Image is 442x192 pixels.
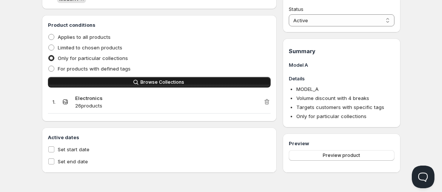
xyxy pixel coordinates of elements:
[58,146,89,152] span: Set start date
[323,152,360,158] span: Preview product
[140,79,184,85] span: Browse Collections
[75,102,263,109] p: 26 products
[52,98,55,106] p: 1 .
[289,61,394,69] h3: Model A
[48,77,271,88] button: Browse Collections
[296,86,319,92] span: MODEL_A
[58,158,88,164] span: Set end date
[48,134,271,141] h3: Active dates
[289,140,394,147] h3: Preview
[289,150,394,161] button: Preview product
[58,55,128,61] span: Only for particular collections
[289,48,394,55] h1: Summary
[58,34,111,40] span: Applies to all products
[296,95,369,101] span: Volume discount with 4 breaks
[289,75,394,82] h3: Details
[289,6,303,12] span: Status
[58,66,131,72] span: For products with defined tags
[296,104,384,110] span: Targets customers with specific tags
[296,113,367,119] span: Only for particular collections
[48,21,271,29] h3: Product conditions
[75,95,103,101] strong: Electronics
[58,45,122,51] span: Limited to chosen products
[412,166,434,188] iframe: Help Scout Beacon - Open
